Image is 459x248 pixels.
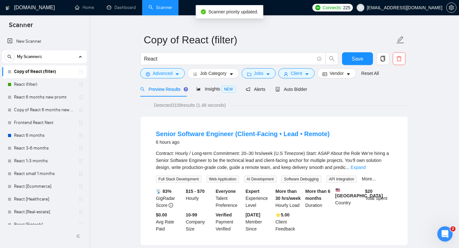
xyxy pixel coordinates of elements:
b: Everyone [216,189,236,194]
button: barsJob Categorycaret-down [187,68,239,78]
div: GigRadar Score [155,188,185,209]
a: React [Healthcare] [14,193,75,206]
div: Talent Preference [215,188,244,209]
div: Company Size [185,211,215,232]
div: Duration [304,188,334,209]
span: Insights [196,86,235,91]
span: idcard [323,72,327,77]
span: API Integration [326,176,357,183]
span: 2 [450,226,455,231]
span: setting [447,5,456,10]
span: holder [78,222,84,227]
button: search [4,52,15,62]
span: NEW [222,86,236,93]
div: Hourly Load [274,188,304,209]
span: holder [78,171,84,176]
a: React [Fintech] [14,218,75,231]
div: Tooltip anchor [183,86,189,92]
a: React (filter) [14,78,75,91]
span: search [140,87,145,91]
div: 6 hours ago [156,138,330,146]
b: More than 30 hrs/week [275,189,301,201]
a: React 1-3 months [14,155,75,167]
button: folderJobscaret-down [242,68,276,78]
div: Client Feedback [274,211,304,232]
span: 225 [343,4,350,11]
span: holder [78,95,84,100]
div: Payment Verified [215,211,244,232]
b: [GEOGRAPHIC_DATA] [335,188,383,198]
span: area-chart [196,87,201,91]
a: Copy of React 6 months new promt [14,104,75,116]
span: info-circle [169,203,173,208]
span: Save [352,55,363,63]
span: holder [78,146,84,151]
span: holder [78,184,84,189]
span: robot [275,87,280,91]
button: idcardVendorcaret-down [317,68,356,78]
b: Verified [216,212,232,217]
span: Vendor [330,70,344,77]
a: React [Ecommerce] [14,180,75,193]
a: React 6 months new promt [14,91,75,104]
span: double-left [76,233,82,239]
img: 🇺🇸 [336,188,340,192]
a: dashboardDashboard [107,5,136,10]
span: bars [193,72,197,77]
iframe: Intercom live chat [437,226,453,242]
b: Expert [245,189,259,194]
span: caret-down [229,72,234,77]
a: More... [362,176,376,181]
span: holder [78,69,84,74]
b: ⭐️ 5.00 [275,212,289,217]
a: Expand [351,165,366,170]
button: delete [393,52,405,65]
span: holder [78,209,84,215]
span: info-circle [317,57,321,61]
span: Auto Bidder [275,87,307,92]
span: folder [247,72,251,77]
b: 10-99 [186,212,197,217]
span: Web Application [207,176,239,183]
div: Experience Level [244,188,274,209]
div: Hourly [185,188,215,209]
li: New Scanner [2,35,87,48]
a: New Scanner [7,35,82,48]
span: My Scanners [17,50,42,63]
span: caret-down [266,72,270,77]
img: logo [5,3,10,13]
div: Member Since [244,211,274,232]
a: setting [446,5,456,10]
div: Country [334,188,364,209]
span: caret-down [305,72,309,77]
span: Scanner [4,20,38,34]
div: Total Spent [364,188,394,209]
div: Contract: Hourly / Long-term Commitment: 20–30 hrs/week (U.S Timezone) Start: ASAP About the Role... [156,150,392,171]
span: Scanner priority updated. [208,9,258,14]
span: holder [78,82,84,87]
span: Software Debugging [281,176,321,183]
a: Senior Software Engineer (Client-Facing • Lead • Remote) [156,130,330,137]
span: Client [291,70,302,77]
span: notification [246,87,250,91]
span: check-circle [201,9,206,14]
img: upwork-logo.png [315,5,320,10]
span: user [358,5,363,10]
span: Detected 3158 results (1.48 seconds) [149,102,230,109]
b: $0.00 [156,212,167,217]
button: userClientcaret-down [278,68,315,78]
span: holder [78,197,84,202]
span: edit [396,36,404,44]
b: 📡 83% [156,189,171,194]
button: search [325,52,338,65]
button: copy [376,52,389,65]
span: Full Stack Development [156,176,201,183]
input: Search Freelance Jobs... [144,55,314,63]
button: Save [342,52,373,65]
span: search [326,56,338,62]
span: user [284,72,288,77]
span: search [5,55,14,59]
a: React small 1 months [14,167,75,180]
a: Frontend React Next [14,116,75,129]
span: AI Development [244,176,276,183]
